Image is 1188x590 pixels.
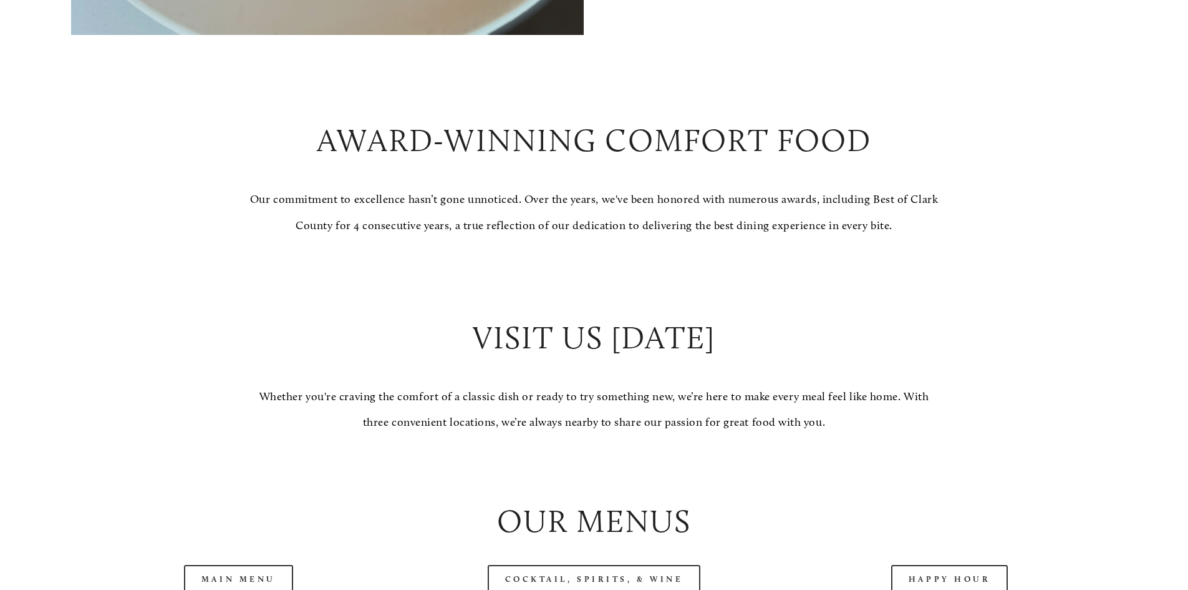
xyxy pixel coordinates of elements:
[249,187,939,238] p: Our commitment to excellence hasn’t gone unnoticed. Over the years, we've been honored with numer...
[71,499,1116,544] h2: Our Menus
[249,119,939,163] h2: Award-Winning Comfort Food
[249,384,939,436] p: Whether you're craving the comfort of a classic dish or ready to try something new, we’re here to...
[249,316,939,360] h2: Visit Us [DATE]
